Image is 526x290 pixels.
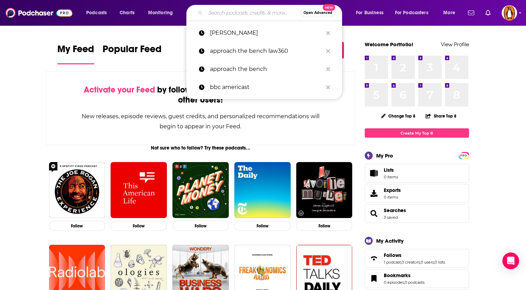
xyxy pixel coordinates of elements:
img: Planet Money [172,162,229,218]
span: For Business [356,8,383,18]
a: PRO [460,153,468,158]
a: Show notifications dropdown [465,7,477,19]
div: Search podcasts, credits, & more... [193,5,349,21]
a: 0 creators [402,260,420,265]
span: Popular Feed [103,43,162,59]
a: Bookmarks [384,272,424,279]
img: User Profile [502,5,517,21]
img: The Joe Rogan Experience [49,162,105,218]
span: Bookmarks [384,272,411,279]
button: open menu [143,7,182,18]
img: My Favorite Murder with Karen Kilgariff and Georgia Hardstark [296,162,353,218]
img: Podchaser - Follow, Share and Rate Podcasts [6,6,72,19]
a: Welcome Portfolio! [365,41,413,48]
button: Follow [234,221,291,231]
button: Share Top 8 [425,109,456,123]
img: This American Life [111,162,167,218]
span: Lists [384,167,398,173]
span: Podcasts [86,8,107,18]
input: Search podcasts, credits, & more... [205,7,300,18]
span: My Feed [57,43,94,59]
p: bbc americast [210,78,323,96]
a: [PERSON_NAME] [186,24,342,42]
span: , [434,260,435,265]
a: Show notifications dropdown [483,7,493,19]
a: Follows [367,253,381,263]
a: Popular Feed [103,43,162,64]
button: Open AdvancedNew [300,9,335,17]
a: 0 episodes [384,280,404,285]
div: by following Podcasts, Creators, Lists, and other Users! [81,85,320,105]
span: , [404,280,405,285]
span: Exports [384,187,401,193]
a: 0 users [421,260,434,265]
span: Open Advanced [304,11,332,15]
p: approach the bench [210,60,323,78]
button: Follow [172,221,229,231]
span: 0 items [384,175,398,179]
button: Follow [111,221,167,231]
a: Create My Top 8 [365,128,469,138]
span: , [401,260,402,265]
a: bbc americast [186,78,342,96]
span: Exports [367,188,381,198]
button: Show profile menu [502,5,517,21]
button: Change Top 8 [377,112,420,120]
span: Logged in as penguin_portfolio [502,5,517,21]
button: open menu [81,7,116,18]
a: approach the bench [186,60,342,78]
p: cara bayles [210,24,323,42]
a: Lists [365,164,469,183]
span: 0 items [384,195,401,200]
span: Follows [384,252,402,258]
div: My Pro [376,152,393,159]
div: Open Intercom Messenger [502,252,519,269]
a: Searches [384,207,406,214]
span: Charts [120,8,135,18]
div: Not sure who to follow? Try these podcasts... [46,145,355,151]
div: My Activity [376,237,404,244]
span: , [420,260,421,265]
span: Lists [367,168,381,178]
span: Monitoring [148,8,173,18]
span: More [443,8,455,18]
span: For Podcasters [395,8,428,18]
button: Follow [296,221,353,231]
a: Charts [115,7,139,18]
img: The Daily [234,162,291,218]
span: Lists [384,167,394,173]
a: My Feed [57,43,94,64]
a: 1 podcast [384,260,401,265]
span: Follows [365,249,469,268]
button: open menu [438,7,464,18]
a: 3 saved [384,215,398,220]
span: Searches [365,204,469,223]
a: approach the bench law360 [186,42,342,60]
a: Exports [365,184,469,203]
button: open menu [390,7,438,18]
div: New releases, episode reviews, guest credits, and personalized recommendations will begin to appe... [81,111,320,131]
a: 0 podcasts [405,280,424,285]
button: open menu [351,7,392,18]
span: New [323,4,335,11]
a: Bookmarks [367,274,381,283]
span: Activate your Feed [84,84,155,95]
a: Follows [384,252,445,258]
a: 0 lists [435,260,445,265]
a: Searches [367,209,381,218]
p: approach the bench law360 [210,42,323,60]
span: Bookmarks [365,269,469,288]
button: Follow [49,221,105,231]
a: View Profile [441,41,469,48]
